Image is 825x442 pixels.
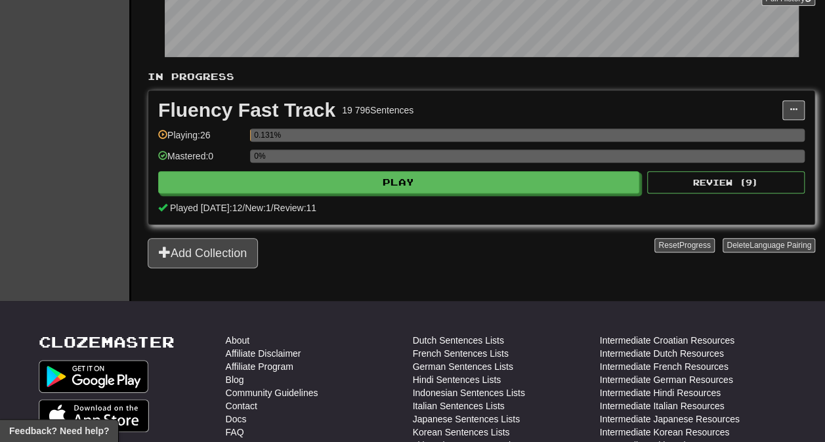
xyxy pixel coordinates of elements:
[245,203,271,213] span: New: 1
[654,238,714,252] button: ResetProgress
[226,360,293,373] a: Affiliate Program
[226,347,301,360] a: Affiliate Disclaimer
[600,426,730,439] a: Intermediate Korean Resources
[750,241,811,250] span: Language Pairing
[600,334,734,347] a: Intermediate Croatian Resources
[158,100,335,120] div: Fluency Fast Track
[39,334,175,350] a: Clozemaster
[158,150,243,171] div: Mastered: 0
[413,334,504,347] a: Dutch Sentences Lists
[342,104,413,117] div: 19 796 Sentences
[600,412,740,426] a: Intermediate Japanese Resources
[226,386,318,399] a: Community Guidelines
[679,241,711,250] span: Progress
[39,360,149,393] img: Get it on Google Play
[226,373,244,386] a: Blog
[274,203,316,213] span: Review: 11
[226,412,247,426] a: Docs
[413,386,525,399] a: Indonesian Sentences Lists
[600,386,721,399] a: Intermediate Hindi Resources
[226,426,244,439] a: FAQ
[148,70,815,83] p: In Progress
[413,399,505,412] a: Italian Sentences Lists
[226,334,250,347] a: About
[158,129,243,150] div: Playing: 26
[413,412,520,426] a: Japanese Sentences Lists
[413,373,501,386] a: Hindi Sentences Lists
[413,426,510,439] a: Korean Sentences Lists
[647,171,805,193] button: Review (9)
[170,203,242,213] span: Played [DATE]: 12
[413,360,513,373] a: German Sentences Lists
[413,347,509,360] a: French Sentences Lists
[158,171,639,193] button: Play
[600,347,724,360] a: Intermediate Dutch Resources
[242,203,245,213] span: /
[226,399,257,412] a: Contact
[271,203,274,213] span: /
[600,360,729,373] a: Intermediate French Resources
[39,399,150,432] img: Get it on App Store
[9,424,109,437] span: Open feedback widget
[600,399,725,412] a: Intermediate Italian Resources
[600,373,733,386] a: Intermediate German Resources
[148,238,258,268] button: Add Collection
[723,238,815,252] button: DeleteLanguage Pairing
